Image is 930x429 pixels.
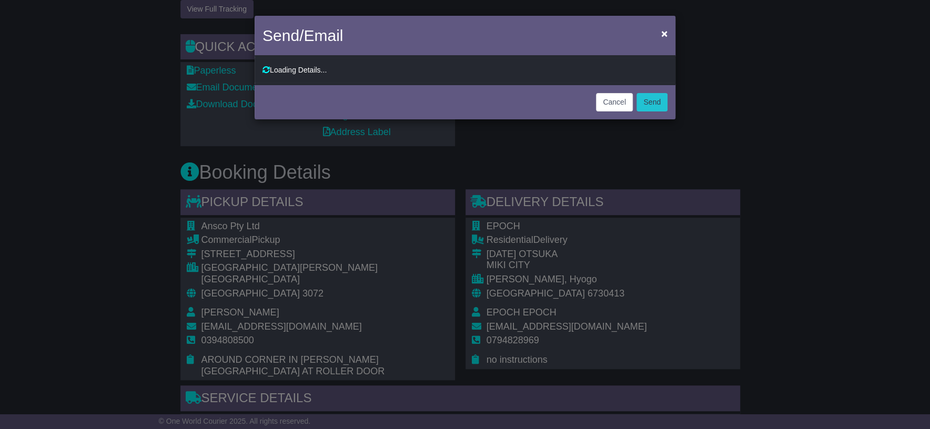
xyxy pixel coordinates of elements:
h4: Send/Email [262,24,343,47]
button: Close [656,23,673,44]
button: Send [636,93,668,111]
span: × [661,27,668,39]
button: Cancel [596,93,633,111]
div: Loading Details... [262,66,668,75]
